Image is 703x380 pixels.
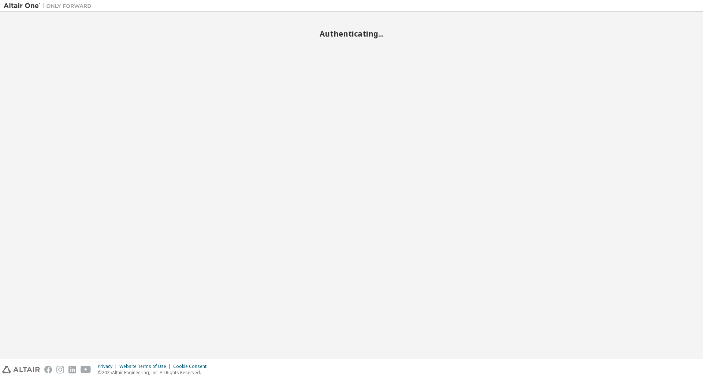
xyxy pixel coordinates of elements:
img: facebook.svg [44,366,52,373]
img: linkedin.svg [68,366,76,373]
div: Website Terms of Use [119,364,173,369]
div: Privacy [98,364,119,369]
img: Altair One [4,2,95,10]
h2: Authenticating... [4,29,699,38]
p: © 2025 Altair Engineering, Inc. All Rights Reserved. [98,369,211,376]
div: Cookie Consent [173,364,211,369]
img: altair_logo.svg [2,366,40,373]
img: instagram.svg [56,366,64,373]
img: youtube.svg [81,366,91,373]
